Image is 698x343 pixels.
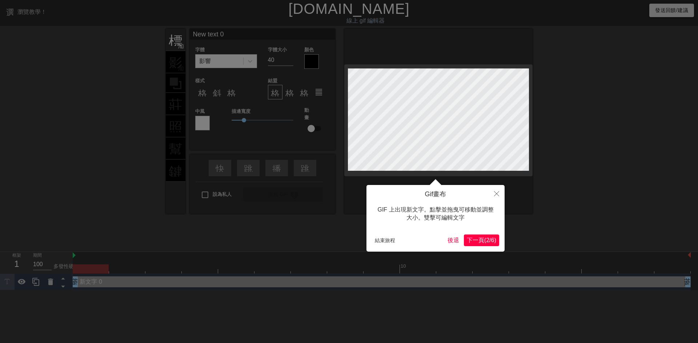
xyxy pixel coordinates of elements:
button: 後退 [445,234,462,246]
button: 關閉 [489,185,505,202]
font: Gif畫布 [425,190,446,198]
font: 2 [486,237,489,243]
button: 結束旅程 [372,235,398,246]
font: 後退 [448,237,459,243]
font: ( [484,237,486,243]
button: 下一個 [464,234,499,246]
font: 下一頁 [467,237,484,243]
font: ) [494,237,496,243]
h4: Gif畫布 [372,190,499,198]
font: / [489,237,491,243]
font: 6 [491,237,494,243]
font: GIF 上出現新文字。點擊並拖曳可移動並調整大小。雙擊可編輯文字 [377,206,493,221]
font: 結束旅程 [375,237,395,243]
